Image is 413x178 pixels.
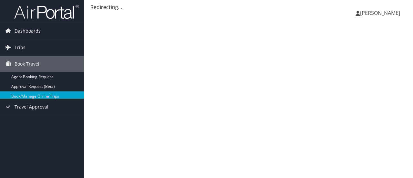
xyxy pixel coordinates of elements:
span: Dashboards [15,23,41,39]
span: Book Travel [15,56,39,72]
span: Travel Approval [15,99,48,115]
img: airportal-logo.png [14,4,79,19]
span: Trips [15,39,25,56]
span: [PERSON_NAME] [360,9,400,16]
div: Redirecting... [90,3,407,11]
a: [PERSON_NAME] [356,3,407,23]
